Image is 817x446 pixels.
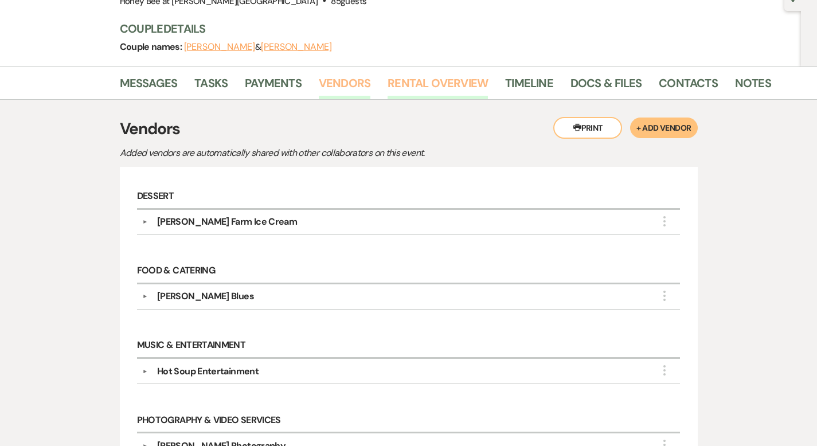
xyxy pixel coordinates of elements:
[138,294,152,299] button: ▼
[505,74,553,99] a: Timeline
[138,369,152,374] button: ▼
[553,117,622,139] button: Print
[157,215,297,229] div: [PERSON_NAME] Farm Ice Cream
[120,21,762,37] h3: Couple Details
[194,74,228,99] a: Tasks
[570,74,642,99] a: Docs & Files
[137,334,681,359] h6: Music & Entertainment
[137,259,681,284] h6: Food & Catering
[184,42,255,52] button: [PERSON_NAME]
[120,146,521,161] p: Added vendors are automatically shared with other collaborators on this event.
[120,41,184,53] span: Couple names:
[388,74,488,99] a: Rental Overview
[157,365,259,378] div: Hot Soup Entertainment
[659,74,718,99] a: Contacts
[630,118,697,138] button: + Add Vendor
[138,219,152,225] button: ▼
[261,42,332,52] button: [PERSON_NAME]
[137,408,681,433] h6: Photography & Video Services
[120,117,698,141] h3: Vendors
[120,74,178,99] a: Messages
[319,74,370,99] a: Vendors
[184,41,332,53] span: &
[735,74,771,99] a: Notes
[157,289,254,303] div: [PERSON_NAME] Blues
[137,184,681,209] h6: Dessert
[245,74,302,99] a: Payments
